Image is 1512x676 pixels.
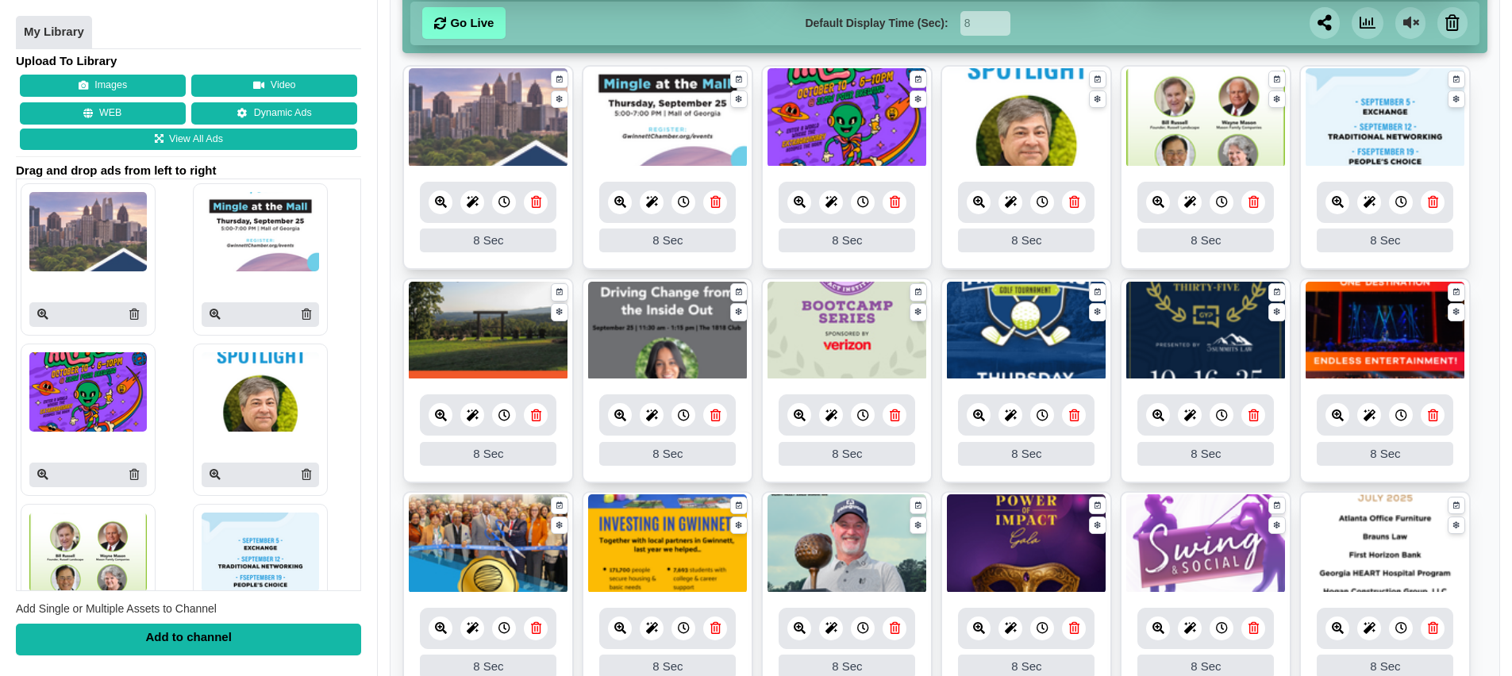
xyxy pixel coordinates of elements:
a: View All Ads [20,129,357,151]
img: 253.022 kb [1306,68,1464,167]
button: Video [191,75,357,98]
img: P250x250 image processing20250826 996236 1e0j4uy [202,513,319,593]
iframe: Chat Widget [1433,600,1512,676]
img: 2.226 mb [947,494,1106,593]
img: 4.238 mb [409,282,567,381]
div: 8 Sec [420,229,556,252]
div: 8 Sec [1137,229,1274,252]
div: 8 Sec [1317,442,1453,466]
div: 8 Sec [779,442,915,466]
button: WEB [20,103,186,125]
img: P250x250 image processing20250829 996236 cx7qbr [202,353,319,432]
h4: Upload To Library [16,53,361,69]
img: 799.765 kb [409,68,567,167]
img: 4.659 mb [1126,494,1285,593]
img: P250x250 image processing20250902 996236 h4m1yf [29,193,147,272]
img: 1091.782 kb [768,282,926,381]
img: 2040.795 kb [1126,68,1285,167]
img: 2.459 mb [947,282,1106,381]
a: My Library [16,16,92,49]
img: 1044.257 kb [768,68,926,167]
img: 1142.963 kb [588,282,747,381]
input: Seconds [960,11,1010,36]
span: Drag and drop ads from left to right [16,163,361,179]
div: 8 Sec [420,442,556,466]
div: 8 Sec [1317,229,1453,252]
a: Dynamic Ads [191,103,357,125]
span: Add Single or Multiple Assets to Channel [16,603,217,616]
div: 8 Sec [599,442,736,466]
img: P250x250 image processing20250827 996236 1q382u [29,513,147,593]
div: Add to channel [16,624,361,655]
div: 8 Sec [1137,442,1274,466]
button: Images [20,75,186,98]
img: 8.367 mb [1306,282,1464,381]
img: 11.268 mb [768,494,926,593]
div: 8 Sec [958,442,1095,466]
img: 3.083 mb [409,494,567,593]
img: P250x250 image processing20250829 996236 cc2fbt [202,193,319,272]
div: 8 Sec [599,229,736,252]
a: Go Live [422,7,506,39]
img: 3.994 mb [588,494,747,593]
img: P250x250 image processing20250829 996236 1lkt3j1 [29,353,147,432]
div: 8 Sec [958,229,1095,252]
img: 4.018 mb [588,68,747,167]
img: 2.113 mb [947,68,1106,167]
img: 248.287 kb [1306,494,1464,593]
div: 8 Sec [779,229,915,252]
img: 376.855 kb [1126,282,1285,381]
label: Default Display Time (Sec): [805,15,948,32]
